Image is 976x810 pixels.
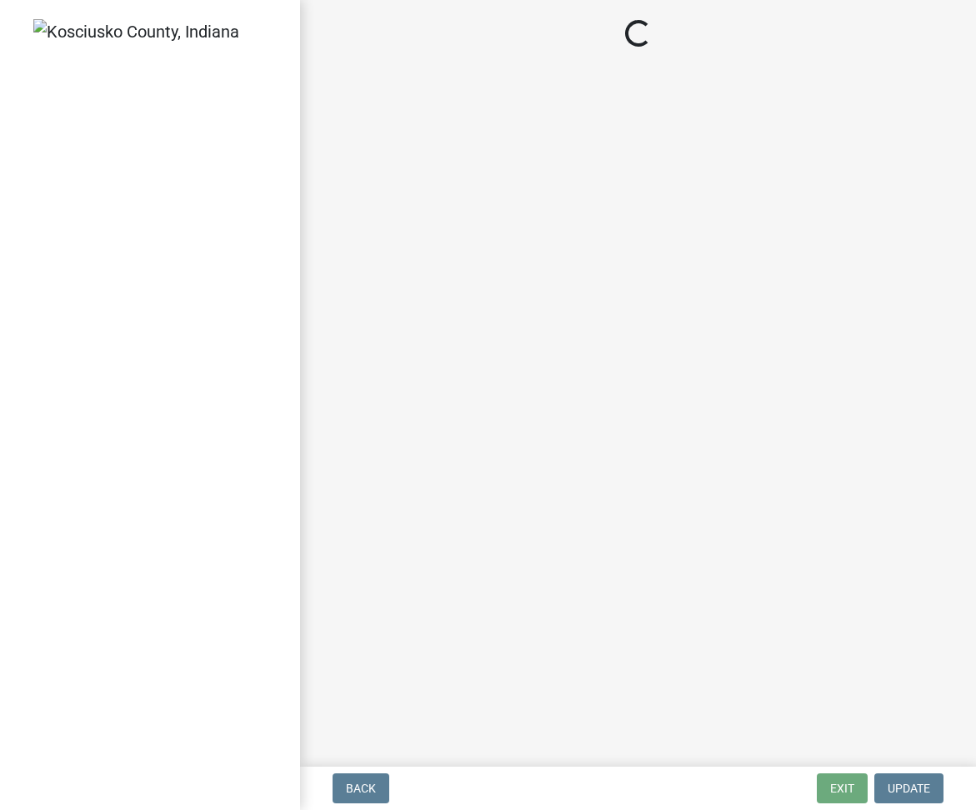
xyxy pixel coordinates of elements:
[333,773,389,803] button: Back
[346,782,376,795] span: Back
[817,773,868,803] button: Exit
[888,782,930,795] span: Update
[874,773,943,803] button: Update
[33,19,239,44] img: Kosciusko County, Indiana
